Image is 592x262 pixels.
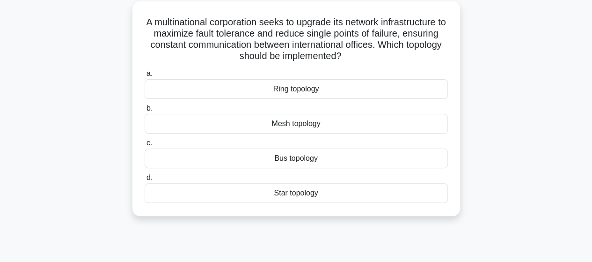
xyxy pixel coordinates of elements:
[146,173,153,181] span: d.
[146,139,152,147] span: c.
[145,79,448,99] div: Ring topology
[145,114,448,134] div: Mesh topology
[146,69,153,77] span: a.
[144,16,449,62] h5: A multinational corporation seeks to upgrade its network infrastructure to maximize fault toleran...
[145,149,448,168] div: Bus topology
[145,183,448,203] div: Star topology
[146,104,153,112] span: b.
